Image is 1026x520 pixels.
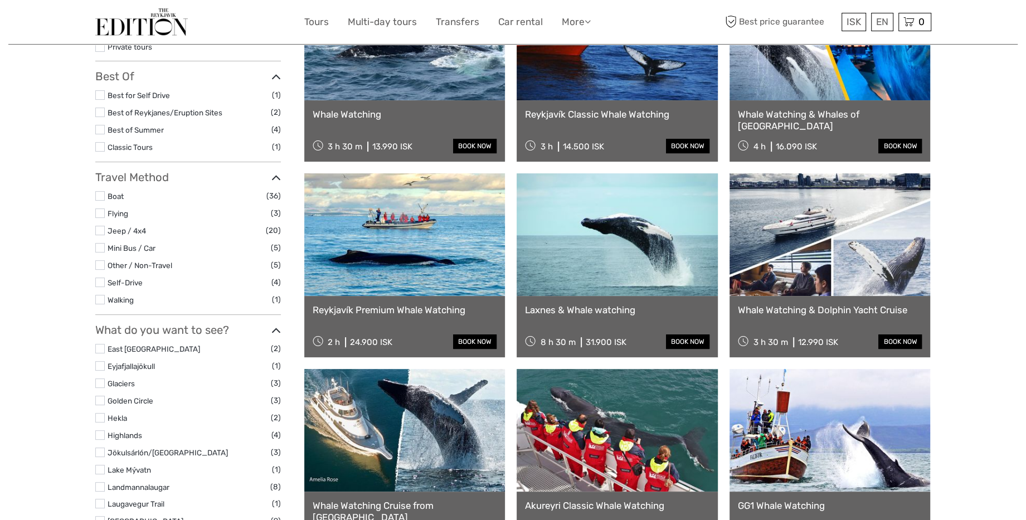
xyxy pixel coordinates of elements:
div: 13.990 ISK [372,142,412,152]
div: 31.900 ISK [586,337,626,347]
a: Golden Circle [108,396,153,405]
span: 3 h 30 m [753,337,788,347]
span: (5) [271,259,281,271]
span: Best price guarantee [722,13,839,31]
a: Jeep / 4x4 [108,226,146,235]
span: 0 [917,16,926,27]
span: (2) [271,106,281,119]
span: (1) [272,89,281,101]
span: (4) [271,123,281,136]
a: Other / Non-Travel [108,261,172,270]
div: 12.990 ISK [798,337,838,347]
a: Classic Tours [108,143,153,152]
span: 2 h [328,337,340,347]
span: (5) [271,241,281,254]
a: Boat [108,192,124,201]
div: 16.090 ISK [776,142,817,152]
a: Reykjavík Classic Whale Watching [525,109,709,120]
div: EN [871,13,893,31]
a: book now [878,139,922,153]
a: Whale Watching [313,109,497,120]
a: Akureyri Classic Whale Watching [525,500,709,511]
a: Reykjavík Premium Whale Watching [313,304,497,315]
a: Multi-day tours [348,14,417,30]
a: Laugavegur Trail [108,499,164,508]
span: (2) [271,342,281,355]
a: GG1 Whale Watching [738,500,922,511]
a: East [GEOGRAPHIC_DATA] [108,344,200,353]
a: Highlands [108,431,142,440]
span: (3) [271,377,281,390]
a: Mini Bus / Car [108,244,155,252]
a: Hekla [108,414,127,422]
button: Open LiveChat chat widget [128,17,142,31]
span: (3) [271,446,281,459]
a: Best for Self Drive [108,91,170,100]
a: Best of Summer [108,125,164,134]
div: 14.500 ISK [563,142,604,152]
a: Transfers [436,14,479,30]
span: (1) [272,497,281,510]
a: Eyjafjallajökull [108,362,155,371]
span: (1) [272,463,281,476]
span: 3 h 30 m [328,142,362,152]
span: 4 h [753,142,766,152]
a: Private tours [108,42,152,51]
span: 3 h [541,142,553,152]
a: Lake Mývatn [108,465,151,474]
span: (20) [266,224,281,237]
a: book now [453,334,497,349]
span: (2) [271,411,281,424]
a: Laxnes & Whale watching [525,304,709,315]
span: (1) [272,293,281,306]
a: book now [666,139,709,153]
a: Best of Reykjanes/Eruption Sites [108,108,222,117]
a: More [562,14,591,30]
span: 8 h 30 m [541,337,576,347]
span: (3) [271,394,281,407]
p: We're away right now. Please check back later! [16,20,126,28]
span: (36) [266,189,281,202]
span: (8) [270,480,281,493]
a: Jökulsárlón/[GEOGRAPHIC_DATA] [108,448,228,457]
a: Glaciers [108,379,135,388]
h3: What do you want to see? [95,323,281,337]
span: ISK [847,16,861,27]
span: (1) [272,359,281,372]
a: Whale Watching & Dolphin Yacht Cruise [738,304,922,315]
a: Landmannalaugar [108,483,169,492]
a: book now [878,334,922,349]
a: Tours [304,14,329,30]
a: Flying [108,209,128,218]
span: (4) [271,429,281,441]
h3: Best Of [95,70,281,83]
a: Car rental [498,14,543,30]
span: (3) [271,207,281,220]
h3: Travel Method [95,171,281,184]
a: Self-Drive [108,278,143,287]
a: Walking [108,295,134,304]
a: book now [666,334,709,349]
img: The Reykjavík Edition [95,8,188,36]
div: 24.900 ISK [350,337,392,347]
span: (4) [271,276,281,289]
a: Whale Watching & Whales of [GEOGRAPHIC_DATA] [738,109,922,132]
a: book now [453,139,497,153]
span: (1) [272,140,281,153]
